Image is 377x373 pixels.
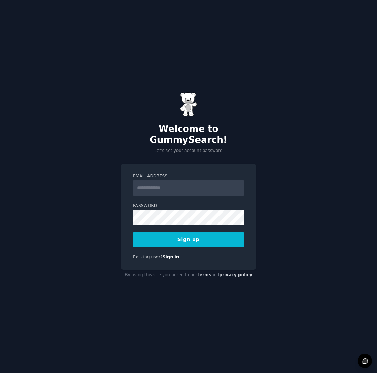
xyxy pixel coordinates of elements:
[197,272,211,277] a: terms
[133,203,244,209] label: Password
[219,272,252,277] a: privacy policy
[121,124,256,145] h2: Welcome to GummySearch!
[133,255,163,259] span: Existing user?
[180,92,197,116] img: Gummy Bear
[133,173,244,179] label: Email Address
[163,255,179,259] a: Sign in
[133,232,244,247] button: Sign up
[121,270,256,281] div: By using this site you agree to our and
[121,148,256,154] p: Let's set your account password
